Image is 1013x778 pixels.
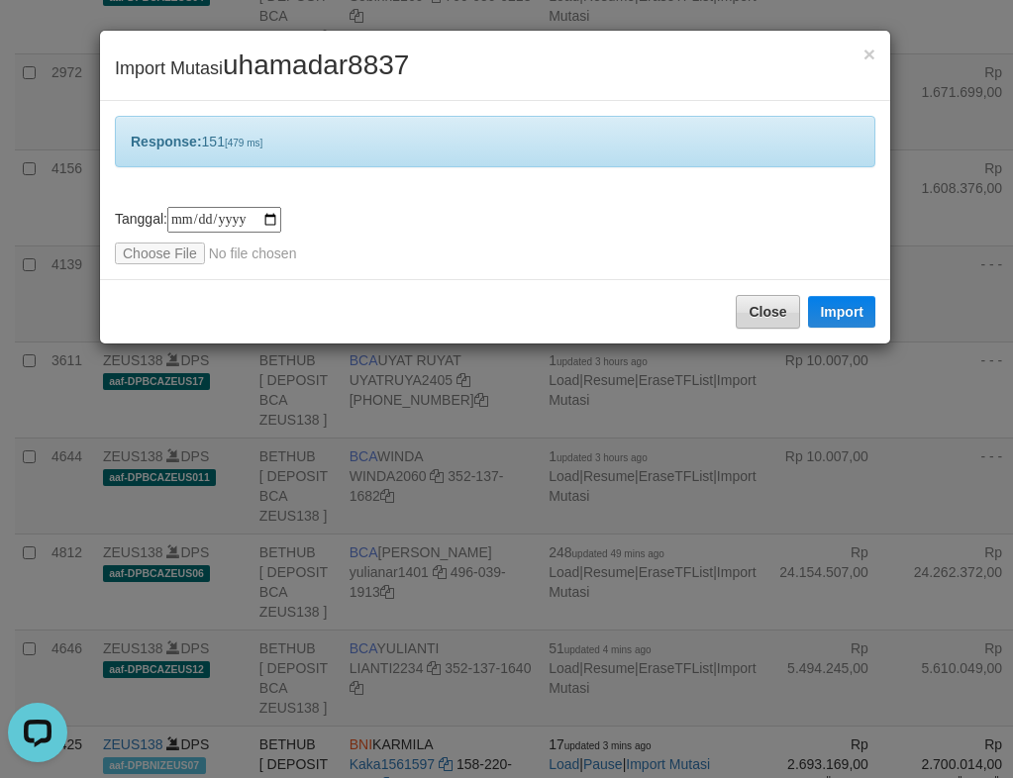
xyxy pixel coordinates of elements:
button: Import [808,296,875,328]
span: [479 ms] [225,138,262,148]
b: Response: [131,134,202,149]
span: uhamadar8837 [223,49,409,80]
div: Tanggal: [115,207,875,264]
button: Close [736,295,799,329]
span: × [863,43,875,65]
div: 151 [115,116,875,167]
button: Close [863,44,875,64]
button: Open LiveChat chat widget [8,8,67,67]
span: Import Mutasi [115,58,409,78]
